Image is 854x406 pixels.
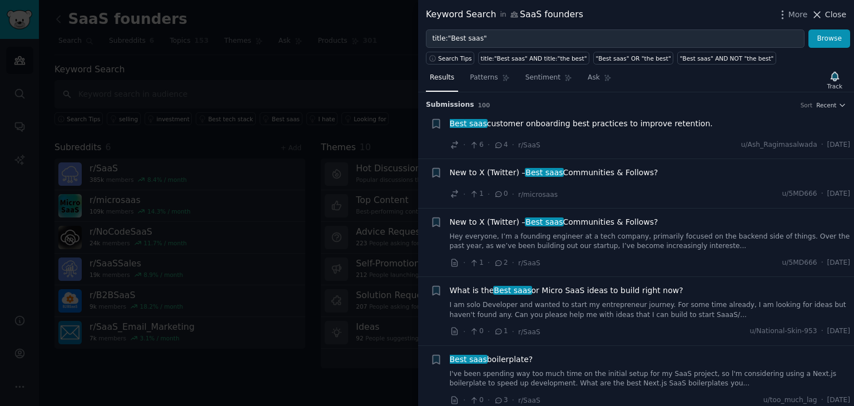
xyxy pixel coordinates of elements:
[801,101,813,109] div: Sort
[426,29,805,48] input: Try a keyword related to your business
[463,257,465,269] span: ·
[525,168,564,177] span: Best saas
[512,326,514,338] span: ·
[525,73,560,83] span: Sentiment
[512,189,514,200] span: ·
[426,100,474,110] span: Submission s
[763,395,817,405] span: u/too_much_lag
[494,258,508,268] span: 2
[430,73,454,83] span: Results
[518,141,540,149] span: r/SaaS
[438,55,472,62] span: Search Tips
[680,55,774,62] div: "Best saas" AND NOT "the best"
[811,9,846,21] button: Close
[593,52,673,65] a: "Best saas" OR "the best"
[821,258,823,268] span: ·
[827,326,850,336] span: [DATE]
[450,369,851,389] a: I've been spending way too much time on the initial setup for my SaaS project, so l'm considering...
[450,300,851,320] a: I am solo Developer and wanted to start my entrepreneur journey. For some time already, I am look...
[494,395,508,405] span: 3
[808,29,850,48] button: Browse
[466,69,513,92] a: Patterns
[426,69,458,92] a: Results
[525,217,564,226] span: Best saas
[449,119,488,128] span: Best saas
[463,326,465,338] span: ·
[821,395,823,405] span: ·
[450,118,713,130] a: Best saascustomer onboarding best practices to improve retention.
[827,82,842,90] div: Track
[512,394,514,406] span: ·
[450,216,658,228] span: New to X (Twitter) – Communities & Follows?
[596,55,671,62] div: "Best saas" OR "the best"
[470,73,498,83] span: Patterns
[450,167,658,179] span: New to X (Twitter) – Communities & Follows?
[821,140,823,150] span: ·
[512,257,514,269] span: ·
[494,326,508,336] span: 1
[823,68,846,92] button: Track
[827,189,850,199] span: [DATE]
[488,394,490,406] span: ·
[827,140,850,150] span: [DATE]
[518,328,540,336] span: r/SaaS
[463,189,465,200] span: ·
[749,326,817,336] span: u/National-Skin-953
[450,167,658,179] a: New to X (Twitter) –Best saasCommunities & Follows?
[741,140,817,150] span: u/Ash_Ragimasalwada
[816,101,846,109] button: Recent
[825,9,846,21] span: Close
[493,286,533,295] span: Best saas
[512,139,514,151] span: ·
[450,216,658,228] a: New to X (Twitter) –Best saasCommunities & Follows?
[449,355,488,364] span: Best saas
[518,191,558,199] span: r/microsaas
[463,139,465,151] span: ·
[426,8,583,22] div: Keyword Search SaaS founders
[827,258,850,268] span: [DATE]
[494,189,508,199] span: 0
[777,9,808,21] button: More
[469,395,483,405] span: 0
[469,326,483,336] span: 0
[677,52,776,65] a: "Best saas" AND NOT "the best"
[450,285,683,296] span: What is the or Micro SaaS ideas to build right now?
[816,101,836,109] span: Recent
[450,232,851,251] a: Hey everyone, I’m a founding engineer at a tech company, primarily focused on the backend side of...
[584,69,615,92] a: Ask
[488,326,490,338] span: ·
[500,10,506,20] span: in
[821,189,823,199] span: ·
[782,258,817,268] span: u/5MD666
[450,354,533,365] a: Best saasboilerplate?
[450,285,683,296] a: What is theBest saasor Micro SaaS ideas to build right now?
[481,55,587,62] div: title:"Best saas" AND title:"the best"
[478,52,589,65] a: title:"Best saas" AND title:"the best"
[588,73,600,83] span: Ask
[821,326,823,336] span: ·
[488,189,490,200] span: ·
[450,118,713,130] span: customer onboarding best practices to improve retention.
[469,140,483,150] span: 6
[788,9,808,21] span: More
[478,102,490,108] span: 100
[469,189,483,199] span: 1
[463,394,465,406] span: ·
[488,257,490,269] span: ·
[518,397,540,404] span: r/SaaS
[782,189,817,199] span: u/5MD666
[426,52,474,65] button: Search Tips
[450,354,533,365] span: boilerplate?
[522,69,576,92] a: Sentiment
[494,140,508,150] span: 4
[518,259,540,267] span: r/SaaS
[488,139,490,151] span: ·
[827,395,850,405] span: [DATE]
[469,258,483,268] span: 1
